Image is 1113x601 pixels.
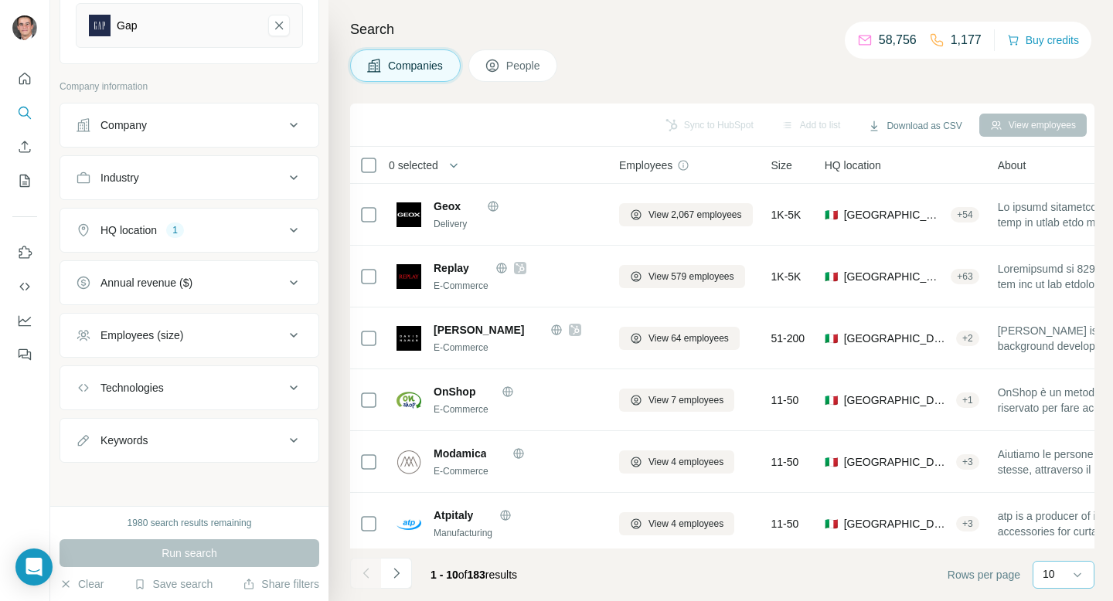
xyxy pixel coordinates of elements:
[397,450,421,474] img: Logo of Modamica
[166,223,184,237] div: 1
[619,450,734,474] button: View 4 employees
[397,388,421,413] img: Logo of OnShop
[397,202,421,227] img: Logo of Geox
[12,341,37,368] button: Feedback
[825,392,838,408] span: 🇮🇹
[434,508,473,523] span: Atpitaly
[825,158,881,173] span: HQ location
[434,217,601,231] div: Delivery
[60,212,318,249] button: HQ location1
[60,576,104,592] button: Clear
[268,15,290,36] button: Gap-remove-button
[458,569,468,581] span: of
[117,18,137,33] div: Gap
[100,433,148,448] div: Keywords
[100,380,164,396] div: Technologies
[12,65,37,93] button: Quick start
[771,454,799,470] span: 11-50
[825,269,838,284] span: 🇮🇹
[434,384,475,399] span: OnShop
[619,389,734,412] button: View 7 employees
[60,159,318,196] button: Industry
[619,512,734,535] button: View 4 employees
[350,19,1094,40] h4: Search
[956,517,979,531] div: + 3
[477,262,489,274] img: LinkedIn logo
[12,15,37,40] img: Avatar
[619,158,672,173] span: Employees
[12,167,37,195] button: My lists
[825,516,838,531] span: 🇮🇹
[844,269,945,284] span: [GEOGRAPHIC_DATA], Province of [GEOGRAPHIC_DATA], [GEOGRAPHIC_DATA]
[12,239,37,267] button: Use Surfe on LinkedIn
[397,326,421,351] img: Logo of David Naman
[844,454,950,470] span: [GEOGRAPHIC_DATA], [GEOGRAPHIC_DATA], [GEOGRAPHIC_DATA]
[844,331,950,346] span: [GEOGRAPHIC_DATA], Roma Capitale, [GEOGRAPHIC_DATA]
[771,269,802,284] span: 1K-5K
[434,464,601,478] div: E-Commerce
[12,273,37,300] button: Use Surfe API
[431,569,517,581] span: results
[388,58,444,73] span: Companies
[434,260,469,276] span: Replay
[483,385,495,398] img: LinkedIn logo
[771,158,792,173] span: Size
[100,275,192,290] div: Annual revenue ($)
[397,511,421,536] img: Logo of Atpitaly
[434,279,601,293] div: E-Commerce
[100,117,147,133] div: Company
[434,341,601,355] div: E-Commerce
[468,200,481,212] img: LinkedIn logo
[951,31,982,49] p: 1,177
[134,576,213,592] button: Save search
[60,80,319,93] p: Company information
[771,392,799,408] span: 11-50
[89,15,111,36] img: Gap-logo
[619,265,745,288] button: View 579 employees
[825,331,838,346] span: 🇮🇹
[60,107,318,144] button: Company
[15,548,53,586] div: Open Intercom Messenger
[771,331,805,346] span: 51-200
[648,393,723,407] span: View 7 employees
[60,264,318,301] button: Annual revenue ($)
[648,208,742,222] span: View 2,067 employees
[243,576,319,592] button: Share filters
[468,569,485,581] span: 183
[998,158,1026,173] span: About
[431,569,458,581] span: 1 - 10
[948,567,1020,582] span: Rows per page
[844,516,950,531] span: [GEOGRAPHIC_DATA], [GEOGRAPHIC_DATA]|[GEOGRAPHIC_DATA]
[857,114,972,138] button: Download as CSV
[879,31,917,49] p: 58,756
[128,516,252,530] div: 1980 search results remaining
[825,207,838,222] span: 🇮🇹
[434,322,524,338] span: [PERSON_NAME]
[648,455,723,469] span: View 4 employees
[397,264,421,289] img: Logo of Replay
[951,208,979,222] div: + 54
[648,270,734,284] span: View 579 employees
[648,331,729,345] span: View 64 employees
[844,207,945,222] span: [GEOGRAPHIC_DATA], [GEOGRAPHIC_DATA]
[619,327,740,350] button: View 64 employees
[381,558,412,589] button: Navigate to next page
[12,133,37,161] button: Enrich CSV
[619,203,753,226] button: View 2,067 employees
[951,270,979,284] div: + 63
[434,402,601,416] div: E-Commerce
[956,331,979,345] div: + 2
[956,393,979,407] div: + 1
[532,324,544,336] img: LinkedIn logo
[12,307,37,334] button: Dashboard
[771,207,802,222] span: 1K-5K
[771,516,799,531] span: 11-50
[12,99,37,127] button: Search
[60,317,318,354] button: Employees (size)
[1007,29,1079,51] button: Buy credits
[60,369,318,406] button: Technologies
[100,222,157,238] div: HQ location
[389,158,438,173] span: 0 selected
[100,170,139,185] div: Industry
[648,517,723,531] span: View 4 employees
